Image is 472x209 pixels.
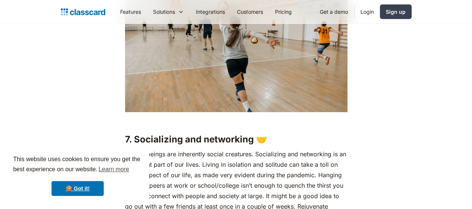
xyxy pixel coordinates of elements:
a: learn more about cookies [97,164,130,175]
a: Features [114,3,147,20]
a: Get a demo [314,3,354,20]
a: Pricing [269,3,298,20]
a: home [61,7,105,17]
a: Customers [231,3,269,20]
p: ‍ [125,116,347,126]
div: Solutions [147,3,190,20]
div: cookieconsent [6,148,149,203]
strong: 7. Socializing and networking 🤝 [125,134,267,145]
a: Sign up [380,4,412,19]
span: This website uses cookies to ensure you get the best experience on our website. [13,155,142,175]
div: Solutions [153,8,175,16]
a: dismiss cookie message [51,181,104,196]
a: Login [354,3,380,20]
div: Sign up [386,8,406,16]
a: Integrations [190,3,231,20]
